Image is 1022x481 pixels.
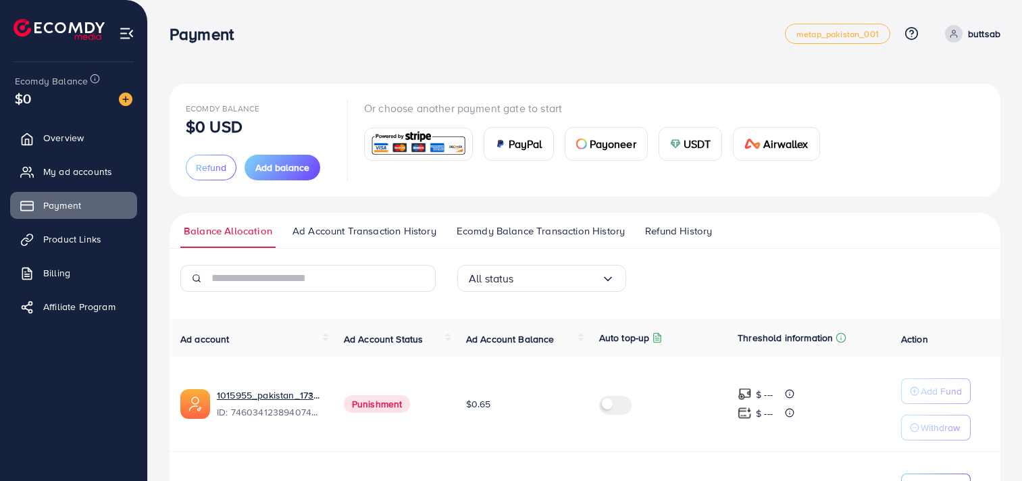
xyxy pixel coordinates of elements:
[344,395,411,413] span: Punishment
[10,192,137,219] a: Payment
[738,330,833,346] p: Threshold information
[744,138,761,149] img: card
[344,332,424,346] span: Ad Account Status
[645,224,712,238] span: Refund History
[186,103,259,114] span: Ecomdy Balance
[466,332,555,346] span: Ad Account Balance
[10,226,137,253] a: Product Links
[170,24,245,44] h3: Payment
[659,127,723,161] a: cardUSDT
[495,138,506,149] img: card
[921,420,960,436] p: Withdraw
[369,130,468,159] img: card
[186,118,242,134] p: $0 USD
[217,388,322,402] a: 1015955_pakistan_1736996056634
[292,224,436,238] span: Ad Account Transaction History
[217,405,322,419] span: ID: 7460341238940745744
[364,100,831,116] p: Or choose another payment gate to start
[10,124,137,151] a: Overview
[43,199,81,212] span: Payment
[10,293,137,320] a: Affiliate Program
[901,415,971,440] button: Withdraw
[184,224,272,238] span: Balance Allocation
[10,259,137,286] a: Billing
[43,300,116,313] span: Affiliate Program
[921,383,962,399] p: Add Fund
[469,268,514,289] span: All status
[43,232,101,246] span: Product Links
[245,155,320,180] button: Add balance
[43,165,112,178] span: My ad accounts
[968,26,1000,42] p: buttsab
[514,268,601,289] input: Search for option
[509,136,542,152] span: PayPal
[590,136,636,152] span: Payoneer
[10,158,137,185] a: My ad accounts
[255,161,309,174] span: Add balance
[180,389,210,419] img: ic-ads-acc.e4c84228.svg
[14,19,105,40] img: logo
[15,74,88,88] span: Ecomdy Balance
[43,266,70,280] span: Billing
[457,265,626,292] div: Search for option
[217,388,322,420] div: <span class='underline'>1015955_pakistan_1736996056634</span></br>7460341238940745744
[466,397,491,411] span: $0.65
[756,405,773,422] p: $ ---
[785,24,890,44] a: metap_pakistan_001
[684,136,711,152] span: USDT
[763,136,808,152] span: Airwallex
[484,127,554,161] a: cardPayPal
[119,26,134,41] img: menu
[738,387,752,401] img: top-up amount
[901,332,928,346] span: Action
[180,332,230,346] span: Ad account
[940,25,1000,43] a: buttsab
[756,386,773,403] p: $ ---
[364,128,473,161] a: card
[738,406,752,420] img: top-up amount
[43,131,84,145] span: Overview
[119,93,132,106] img: image
[196,161,226,174] span: Refund
[186,155,236,180] button: Refund
[796,30,879,39] span: metap_pakistan_001
[901,378,971,404] button: Add Fund
[599,330,650,346] p: Auto top-up
[733,127,819,161] a: cardAirwallex
[15,88,31,108] span: $0
[670,138,681,149] img: card
[457,224,625,238] span: Ecomdy Balance Transaction History
[576,138,587,149] img: card
[565,127,648,161] a: cardPayoneer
